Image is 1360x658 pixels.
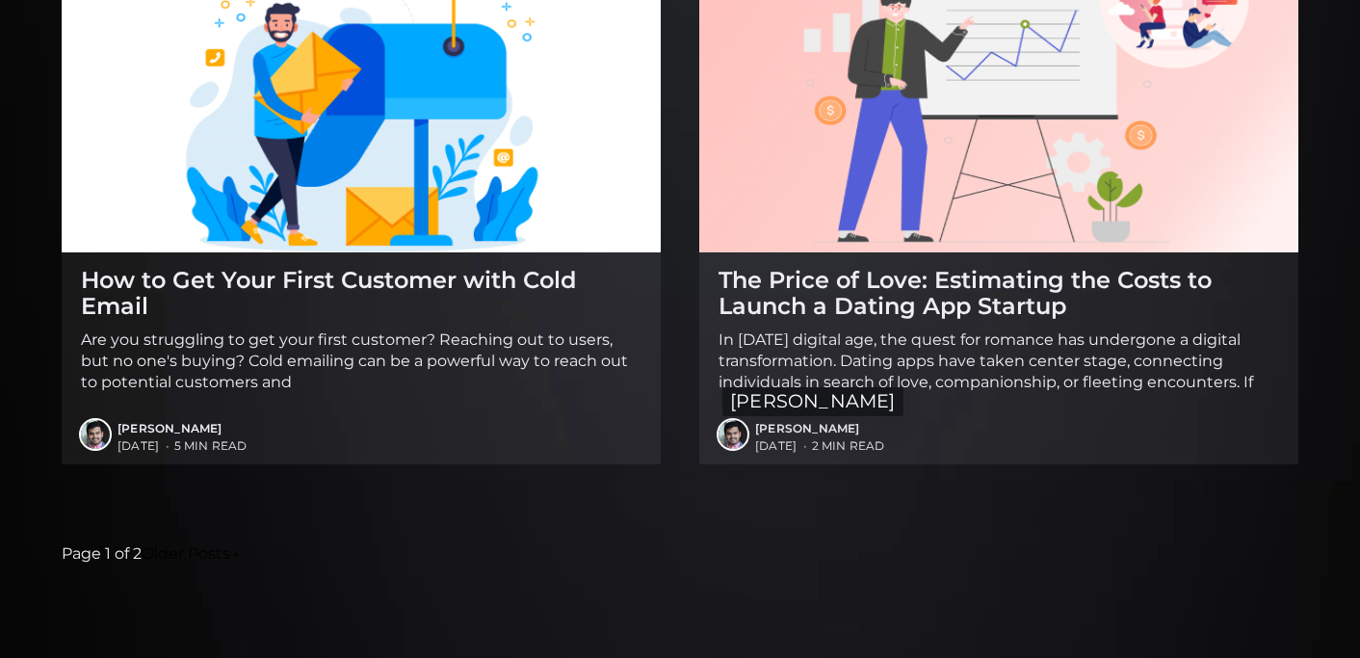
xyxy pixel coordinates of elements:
[230,544,240,563] span: →
[81,420,110,449] img: Ayush Singhvi
[62,541,142,566] span: Page 1 of 2
[118,421,222,435] a: [PERSON_NAME]
[719,267,1279,320] h2: The Price of Love: Estimating the Costs to Launch a Dating App Startup
[81,267,641,320] h2: How to Get Your First Customer with Cold Email
[81,329,641,393] p: Are you struggling to get your first customer? Reaching out to users, but no one's buying? Cold e...
[719,329,1279,393] p: In [DATE] digital age, the quest for romance has undergone a digital transformation. Dating apps ...
[803,437,807,455] span: •
[81,252,641,408] a: How to Get Your First Customer with Cold Email Are you struggling to get your first customer? Rea...
[755,438,797,453] time: [DATE]
[719,420,747,449] img: Ayush Singhvi
[142,541,240,566] a: Older Posts
[118,437,641,455] span: 5 min read
[755,437,1279,455] span: 2 min read
[166,437,170,455] span: •
[118,438,159,453] time: [DATE]
[755,421,860,435] a: [PERSON_NAME]
[719,252,1279,408] a: The Price of Love: Estimating the Costs to Launch a Dating App Startup In [DATE] digital age, the...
